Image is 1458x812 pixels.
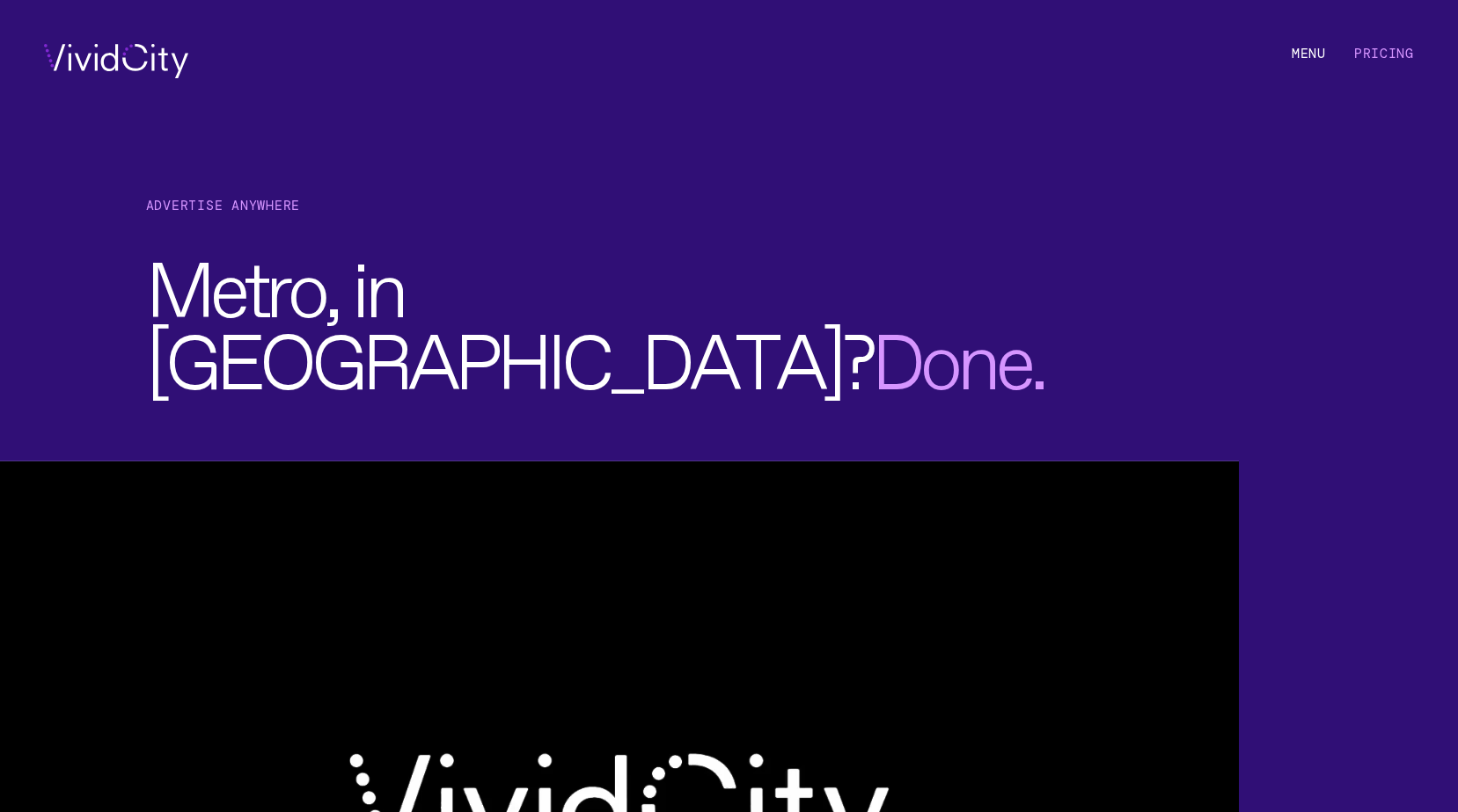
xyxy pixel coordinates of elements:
span: Metro [146,260,326,298]
span: . [872,332,1044,370]
a: Pricing [1354,45,1414,62]
span: [GEOGRAPHIC_DATA] [146,332,842,370]
h1: Advertise Anywhere [146,196,1385,217]
h2: , in ? [146,243,1385,388]
span: Done [872,332,1030,370]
